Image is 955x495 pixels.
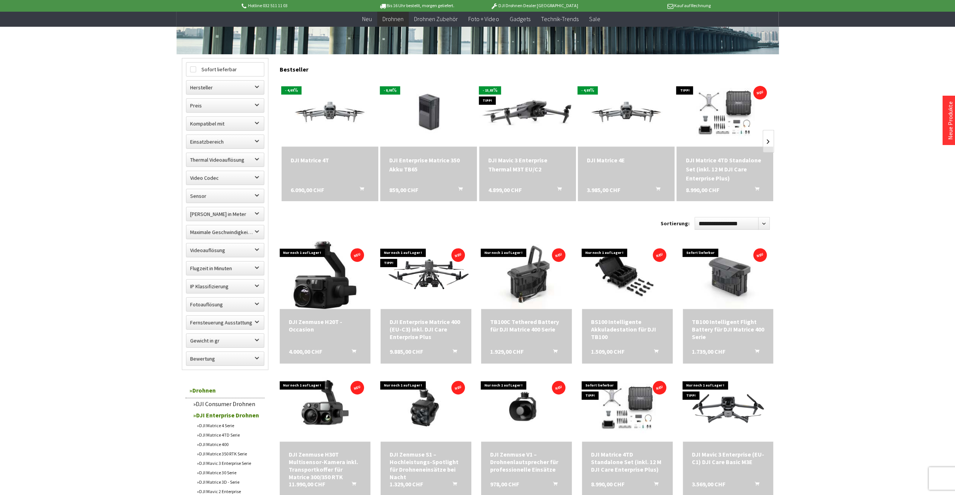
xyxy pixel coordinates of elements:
[490,348,524,355] span: 1.929,00 CHF
[678,79,772,147] img: DJI Matrice 4TD Standalone Set (inkl. 12 M DJI Care Enterprise Plus)
[692,318,765,341] a: TB100 Intelligent Flight Battery für DJI Matrice 400 Serie 1.739,00 CHF In den Warenkorb
[449,185,467,195] button: In den Warenkorb
[591,451,664,473] div: DJI Matrice 4TD Standalone Set (inkl. 12 M DJI Care Enterprise Plus)
[946,101,954,140] a: Neue Produkte
[685,156,764,183] a: DJI Matrice 4TD Standalone Set (inkl. 12 M DJI Care Enterprise Plus) 8.990,00 CHF In den Warenkorb
[186,243,264,257] label: Videoauflösung
[193,449,265,458] a: DJI Matrice 350 RTK Serie
[541,15,578,23] span: Technik-Trends
[683,382,774,433] img: DJI Mavic 3 Enterprise (EU-C1) DJI Care Basic M3E
[745,480,763,490] button: In den Warenkorb
[193,477,265,487] a: DJI Matrice 3D - Serie
[381,374,471,442] img: DJI Zenmuse S1 – Hochleistungs-Spotlight für Drohneneinsätze bei Nacht
[490,318,563,333] a: TB100C Tethered Battery für DJI Matrice 400 Serie 1.929,00 CHF In den Warenkorb
[357,11,377,27] a: Neu
[745,185,763,195] button: In den Warenkorb
[382,15,404,23] span: Drohnen
[377,11,409,27] a: Drohnen
[504,11,535,27] a: Gadgets
[289,451,361,481] a: DJI Zenmuse H30T Multisensor-Kamera inkl. Transportkoffer für Matrice 300/350 RTK 11.990,00 CHF I...
[589,15,600,23] span: Sale
[593,1,711,10] p: Kauf auf Rechnung
[692,451,765,466] a: DJI Mavic 3 Enterprise (EU-C1) DJI Care Basic M3E 3.569,00 CHF In den Warenkorb
[645,348,663,357] button: In den Warenkorb
[189,398,265,409] a: DJI Consumer Drohnen
[482,241,571,309] img: TB100C Tethered Battery für DJI Matrice 400 Serie
[591,480,624,488] span: 8.990,00 CHF
[343,480,361,490] button: In den Warenkorb
[186,63,264,76] label: Sofort lieferbar
[692,318,765,341] div: TB100 Intelligent Flight Battery für DJI Matrice 400 Serie
[683,241,773,309] img: TB100 Intelligent Flight Battery für DJI Matrice 400 Serie
[186,153,264,167] label: Thermal Videoauflösung
[481,374,572,442] img: DJI Zenmuse V1 – Drohnenlautsprecher für professionelle Einsätze
[443,480,462,490] button: In den Warenkorb
[661,217,690,229] label: Sortierung:
[186,99,264,112] label: Preis
[645,480,663,490] button: In den Warenkorb
[186,261,264,275] label: Flugzeit in Minuten
[186,117,264,130] label: Kompatibel mit
[475,1,593,10] p: DJI Drohnen Dealer [GEOGRAPHIC_DATA]
[390,318,462,341] a: DJI Enterprise Matrice 400 (EU-C3) inkl. DJI Care Enterprise Plus 9.885,00 CHF In den Warenkorb
[692,348,725,355] span: 1.739,00 CHF
[289,480,325,488] span: 11.990,00 CHF
[685,156,764,183] div: DJI Matrice 4TD Standalone Set (inkl. 12 M DJI Care Enterprise Plus)
[193,468,265,477] a: DJI Matrice 30 Serie
[186,225,264,239] label: Maximale Geschwindigkeit in km/h
[468,15,499,23] span: Foto + Video
[282,85,378,140] img: DJI Matrice 4T
[389,156,468,174] div: DJI Enterprise Matrice 350 Akku TB65
[362,15,372,23] span: Neu
[490,318,563,333] div: TB100C Tethered Battery für DJI Matrice 400 Serie
[591,451,664,473] a: DJI Matrice 4TD Standalone Set (inkl. 12 M DJI Care Enterprise Plus) 8.990,00 CHF In den Warenkorb
[186,280,264,293] label: IP Klassifizierung
[186,334,264,347] label: Gewicht in gr
[390,348,423,355] span: 9.885,00 CHF
[488,185,522,194] span: 4.899,00 CHF
[409,11,463,27] a: Drohnen Zubehör
[488,156,567,174] div: DJI Mavic 3 Enterprise Thermal M3T EU/C2
[488,156,567,174] a: DJI Mavic 3 Enterprise Thermal M3T EU/C2 4.899,00 CHF In den Warenkorb
[186,189,264,203] label: Sensor
[490,480,519,488] span: 978,00 CHF
[193,430,265,440] a: DJI Matrice 4TD Serie
[186,135,264,148] label: Einsatzbereich
[390,318,462,341] div: DJI Enterprise Matrice 400 (EU-C3) inkl. DJI Care Enterprise Plus
[535,11,583,27] a: Technik-Trends
[186,298,264,311] label: Fotoauflösung
[186,383,265,398] a: Drohnen
[381,250,471,301] img: DJI Enterprise Matrice 400 (EU-C3) inkl. DJI Care Enterprise Plus
[280,58,774,77] div: Bestseller
[685,185,719,194] span: 8.990,00 CHF
[479,82,576,143] img: DJI Mavic 3 Enterprise Thermal M3T EU/C2
[193,421,265,430] a: DJI Matrice 4 Serie
[186,81,264,94] label: Hersteller
[390,451,462,481] div: DJI Zenmuse S1 – Hochleistungs-Spotlight für Drohneneinsätze bei Nacht
[186,207,264,221] label: Maximale Flughöhe in Meter
[591,318,664,341] a: BS100 Intelligente Akkuladestation für DJI TB100 1.509,00 CHF In den Warenkorb
[745,348,763,357] button: In den Warenkorb
[587,156,666,165] a: DJI Matrice 4E 3.985,00 CHF In den Warenkorb
[193,440,265,449] a: DJI Matrice 400
[591,348,624,355] span: 1.509,00 CHF
[289,318,361,333] a: DJI Zenmuse H20T - Occasion 4.000,00 CHF In den Warenkorb
[692,451,765,466] div: DJI Mavic 3 Enterprise (EU-C1) DJI Care Basic M3E
[490,451,563,473] a: DJI Zenmuse V1 – Drohnenlautsprecher für professionelle Einsätze 978,00 CHF In den Warenkorb
[291,156,369,165] div: DJI Matrice 4T
[389,185,418,194] span: 859,00 CHF
[582,375,673,440] img: DJI Matrice 4TD Standalone Set (inkl. 12 M DJI Care Enterprise Plus)
[692,480,725,488] span: 3.569,00 CHF
[343,348,361,357] button: In den Warenkorb
[291,241,359,309] img: DJI Zenmuse H20T - Occasion
[587,185,620,194] span: 3.985,00 CHF
[291,185,324,194] span: 6.090,00 CHF
[186,352,264,365] label: Bewertung
[544,348,562,357] button: In den Warenkorb
[463,11,504,27] a: Foto + Video
[443,348,462,357] button: In den Warenkorb
[186,171,264,185] label: Video Codec
[240,1,358,10] p: Hotline 032 511 11 03
[358,1,475,10] p: Bis 16 Uhr bestellt, morgen geliefert.
[386,79,471,147] img: DJI Enterprise Matrice 350 Akku TB65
